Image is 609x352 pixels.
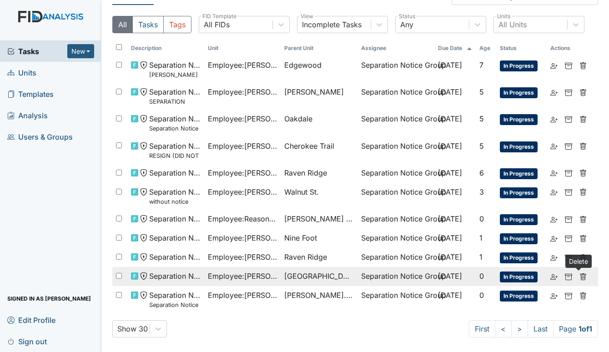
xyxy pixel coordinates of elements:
[357,164,434,183] td: Separation Notice Group
[281,40,357,56] th: Toggle SortBy
[149,197,201,206] small: without notice
[500,214,538,225] span: In Progress
[565,290,572,301] a: Archive
[357,229,434,248] td: Separation Notice Group
[565,271,572,282] a: Archive
[284,113,312,124] span: Oakdale
[208,271,277,282] span: Employee : [PERSON_NAME]
[469,320,495,337] a: First
[357,248,434,267] td: Separation Notice Group
[357,286,434,313] td: Separation Notice Group
[67,44,95,58] button: New
[127,40,204,56] th: Toggle SortBy
[357,183,434,210] td: Separation Notice Group
[284,141,334,151] span: Cherokee Trail
[357,110,434,136] td: Separation Notice Group
[434,40,476,56] th: Toggle SortBy
[565,113,572,124] a: Archive
[579,113,587,124] a: Delete
[284,213,354,224] span: [PERSON_NAME] Loop
[579,232,587,243] a: Delete
[479,214,484,223] span: 0
[163,16,191,33] button: Tags
[565,232,572,243] a: Archive
[357,137,434,164] td: Separation Notice Group
[302,19,362,30] div: Incomplete Tasks
[565,86,572,97] a: Archive
[7,108,48,122] span: Analysis
[149,290,201,309] span: Separation Notice Separation Notice
[284,186,319,197] span: Walnut St.
[438,114,462,123] span: [DATE]
[149,86,201,106] span: Separation Notice SEPARATION
[438,168,462,177] span: [DATE]
[479,141,484,151] span: 5
[500,252,538,263] span: In Progress
[476,40,496,56] th: Toggle SortBy
[112,16,133,33] button: All
[500,60,538,71] span: In Progress
[511,320,528,337] a: >
[357,40,434,56] th: Assignee
[547,40,592,56] th: Actions
[149,113,201,133] span: Separation Notice Separation Notice
[208,113,277,124] span: Employee : [PERSON_NAME]
[208,213,277,224] span: Employee : Reason, [PERSON_NAME]
[438,60,462,70] span: [DATE]
[284,86,344,97] span: [PERSON_NAME]
[479,272,484,281] span: 0
[149,124,201,133] small: Separation Notice
[479,291,484,300] span: 0
[204,19,230,30] div: All FIDs
[357,267,434,286] td: Separation Notice Group
[284,167,327,178] span: Raven Ridge
[438,214,462,223] span: [DATE]
[284,232,317,243] span: Nine Foot
[7,130,73,144] span: Users & Groups
[565,186,572,197] a: Archive
[579,290,587,301] a: Delete
[149,70,201,79] small: [PERSON_NAME]
[479,187,484,196] span: 3
[553,320,598,337] span: Page
[565,255,592,268] div: Delete
[438,233,462,242] span: [DATE]
[149,151,201,160] small: RESIGN (DID NOT FINISH NOTICE)
[7,65,36,80] span: Units
[498,19,527,30] div: All Units
[149,167,201,178] span: Separation Notice
[579,324,592,333] strong: 1 of 1
[208,167,277,178] span: Employee : [PERSON_NAME], Montreil
[579,60,587,70] a: Delete
[149,213,201,224] span: Separation Notice
[500,168,538,179] span: In Progress
[579,213,587,224] a: Delete
[579,186,587,197] a: Delete
[579,167,587,178] a: Delete
[149,251,201,262] span: Separation Notice
[7,46,67,57] a: Tasks
[500,87,538,98] span: In Progress
[112,16,191,33] div: Type filter
[469,320,598,337] nav: task-pagination
[500,272,538,282] span: In Progress
[579,271,587,282] a: Delete
[500,141,538,152] span: In Progress
[149,301,201,309] small: Separation Notice
[284,60,322,70] span: Edgewood
[500,114,538,125] span: In Progress
[357,56,434,83] td: Separation Notice Group
[579,141,587,151] a: Delete
[116,44,122,50] input: Toggle All Rows Selected
[479,114,484,123] span: 5
[149,186,201,206] span: Separation Notice without notice
[438,187,462,196] span: [DATE]
[357,210,434,229] td: Separation Notice Group
[284,290,354,301] span: [PERSON_NAME]. ICF
[117,323,148,334] div: Show 30
[284,251,327,262] span: Raven Ridge
[149,271,201,282] span: Separation Notice
[479,233,483,242] span: 1
[208,60,277,70] span: Employee : [PERSON_NAME]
